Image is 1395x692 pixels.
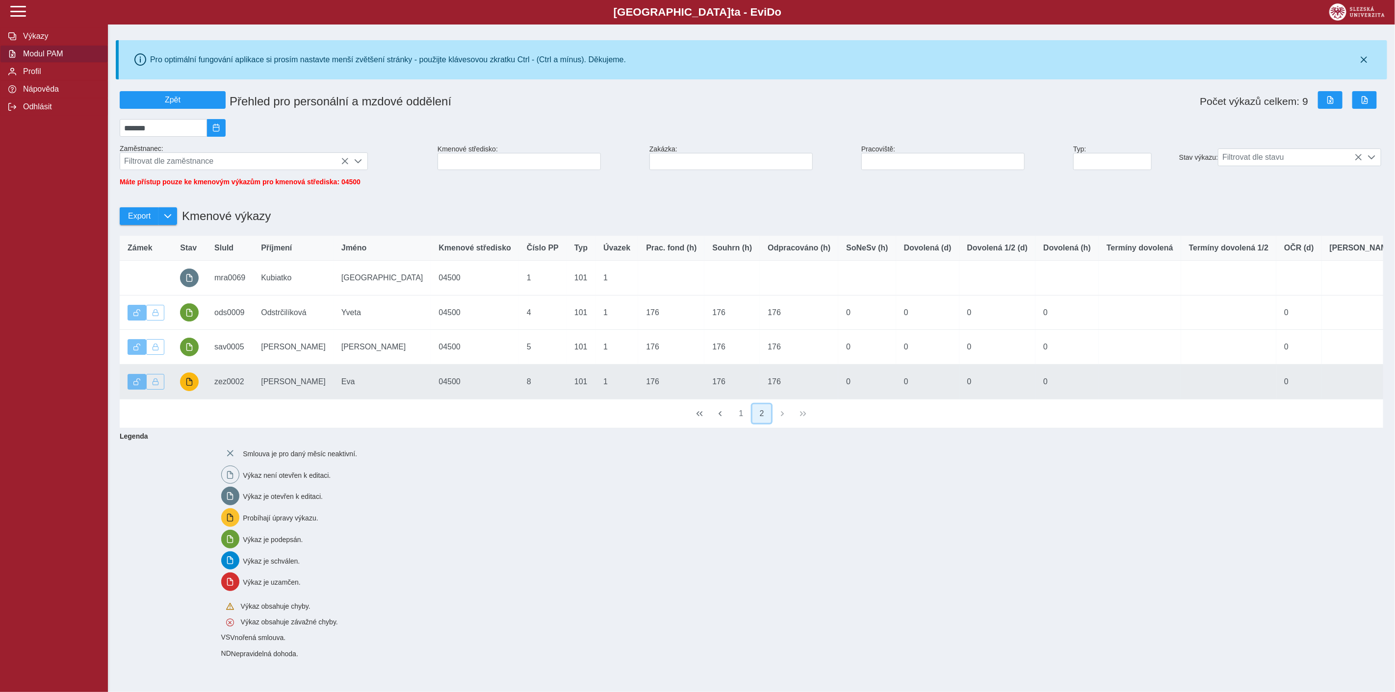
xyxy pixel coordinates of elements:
[243,493,323,501] span: Výkaz je otevřen k editaci.
[116,428,1379,444] b: Legenda
[243,471,331,479] span: Výkaz není otevřen k editaci.
[334,330,431,365] td: [PERSON_NAME]
[760,295,838,330] td: 176
[1218,149,1362,166] span: Filtrovat dle stavu
[959,330,1036,365] td: 0
[207,261,253,296] td: mra0069
[207,365,253,399] td: zez0002
[767,6,775,18] span: D
[334,261,431,296] td: [GEOGRAPHIC_DATA]
[20,67,100,76] span: Profil
[519,261,567,296] td: 1
[439,244,511,252] span: Kmenové středisko
[128,339,146,355] button: Výkaz je odemčen.
[1175,145,1387,170] div: Stav výkazu:
[243,579,301,587] span: Výkaz je uzamčen.
[567,330,595,365] td: 101
[704,330,760,365] td: 176
[243,515,318,522] span: Probíhají úpravy výkazu.
[638,295,704,330] td: 176
[567,261,595,296] td: 101
[20,85,100,94] span: Nápověda
[646,244,697,252] span: Prac. fond (h)
[128,244,153,252] span: Zámek
[638,365,704,399] td: 176
[150,55,626,64] div: Pro optimální fungování aplikace si prosím nastavte menší zvětšení stránky - použijte klávesovou ...
[29,6,1366,19] b: [GEOGRAPHIC_DATA] a - Evi
[226,91,861,112] h1: Přehled pro personální a mzdové oddělení
[207,295,253,330] td: ods0009
[959,295,1036,330] td: 0
[1276,295,1321,330] td: 0
[1107,244,1173,252] span: Termíny dovolená
[896,295,959,330] td: 0
[519,295,567,330] td: 4
[896,365,959,399] td: 0
[214,244,233,252] span: SluId
[231,650,298,658] span: Nepravidelná dohoda.
[180,269,199,287] button: prázdný
[20,49,100,58] span: Modul PAM
[595,295,638,330] td: 1
[731,6,734,18] span: t
[704,365,760,399] td: 176
[434,141,646,174] div: Kmenové středisko:
[768,244,830,252] span: Odpracováno (h)
[177,204,271,228] h1: Kmenové výkazy
[124,96,221,104] span: Zpět
[838,330,896,365] td: 0
[838,295,896,330] td: 0
[146,339,165,355] button: Uzamknout lze pouze výkaz, který je podepsán a schválen.
[1276,330,1321,365] td: 0
[120,91,226,109] button: Zpět
[431,365,519,399] td: 04500
[567,365,595,399] td: 101
[253,365,334,399] td: [PERSON_NAME]
[20,102,100,111] span: Odhlásit
[1352,91,1377,109] button: Export do PDF
[253,330,334,365] td: [PERSON_NAME]
[180,303,199,322] button: podepsáno
[261,244,292,252] span: Příjmení
[120,153,349,170] span: Filtrovat dle zaměstnance
[967,244,1028,252] span: Dovolená 1/2 (d)
[431,330,519,365] td: 04500
[243,536,303,544] span: Výkaz je podepsán.
[1318,91,1343,109] button: Export do Excelu
[603,244,630,252] span: Úvazek
[838,365,896,399] td: 0
[760,330,838,365] td: 176
[1329,3,1385,21] img: logo_web_su.png
[120,178,361,186] span: Máte přístup pouze ke kmenovým výkazům pro kmenová střediska: 04500
[775,6,782,18] span: o
[241,602,310,610] span: Výkaz obsahuje chyby.
[241,618,338,626] span: Výkaz obsahuje závažné chyby.
[334,365,431,399] td: Eva
[1284,244,1314,252] span: OČR (d)
[527,244,559,252] span: Číslo PP
[253,295,334,330] td: Odstrčilíková
[128,374,146,390] button: Výkaz je odemčen.
[646,141,857,174] div: Zakázka:
[230,634,285,642] span: Vnořená smlouva.
[959,365,1036,399] td: 0
[128,212,151,221] span: Export
[1189,244,1268,252] span: Termíny dovolená 1/2
[857,141,1069,174] div: Pracoviště:
[595,261,638,296] td: 1
[253,261,334,296] td: Kubiatko
[180,338,199,356] button: podepsáno
[146,374,165,390] button: Uzamknout lze pouze výkaz, který je podepsán a schválen.
[595,365,638,399] td: 1
[146,305,165,321] button: Uzamknout lze pouze výkaz, který je podepsán a schválen.
[221,633,231,641] span: Smlouva vnořená do kmene
[20,32,100,41] span: Výkazy
[221,649,231,657] span: Smlouva vnořená do kmene
[431,261,519,296] td: 04500
[243,557,300,565] span: Výkaz je schválen.
[120,207,158,225] button: Export
[904,244,952,252] span: Dovolená (d)
[846,244,888,252] span: SoNeSv (h)
[1035,330,1099,365] td: 0
[128,305,146,321] button: Výkaz je odemčen.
